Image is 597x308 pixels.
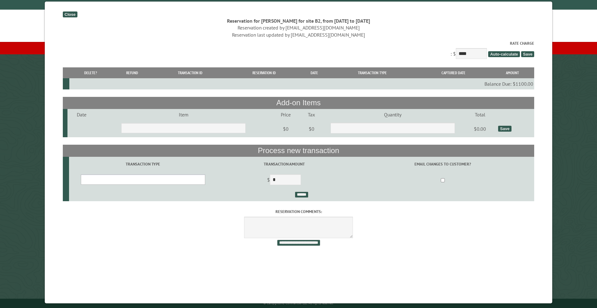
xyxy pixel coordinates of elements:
th: Process new transaction [63,145,535,156]
th: Delete? [69,67,112,78]
td: Quantity [322,109,463,120]
small: © Campground Commander LLC. All rights reserved. [263,301,334,305]
td: $0 [300,120,323,138]
td: $ [217,172,351,189]
td: $0 [271,120,300,138]
div: Save [498,126,511,132]
th: Date [301,67,328,78]
th: Transaction Type [328,67,417,78]
div: Reservation last updated by [EMAIL_ADDRESS][DOMAIN_NAME] [63,31,535,38]
label: Transaction Amount [218,161,350,167]
td: Balance Due: $1100.00 [69,78,534,89]
div: Reservation created by [EMAIL_ADDRESS][DOMAIN_NAME] [63,24,535,31]
label: Transaction Type [70,161,216,167]
label: Reservation comments: [63,209,535,215]
div: Reservation for [PERSON_NAME] for site B2, from [DATE] to [DATE] [63,17,535,24]
th: Refund [112,67,152,78]
th: Captured Date [417,67,491,78]
td: Item [96,109,271,120]
td: Date [67,109,96,120]
label: Rate Charge [63,40,535,46]
td: Total [463,109,497,120]
th: Amount [491,67,534,78]
span: Save [521,51,534,57]
div: : $ [63,40,535,61]
div: Close [63,11,77,17]
th: Add-on Items [63,97,535,109]
td: Price [271,109,300,120]
label: Email changes to customer? [352,161,533,167]
td: $0.00 [463,120,497,138]
th: Transaction ID [152,67,228,78]
th: Reservation ID [228,67,300,78]
td: Tax [300,109,323,120]
span: Auto-calculate [488,51,520,57]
